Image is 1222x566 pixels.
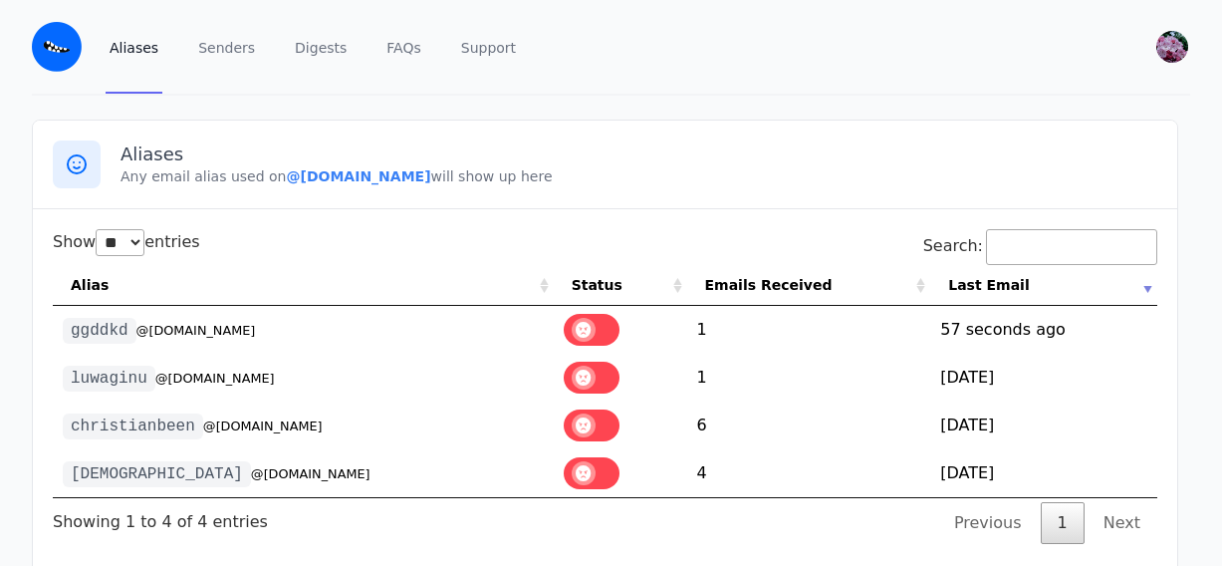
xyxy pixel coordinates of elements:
[96,229,144,256] select: Showentries
[155,371,275,386] small: @[DOMAIN_NAME]
[930,306,1157,354] td: 57 seconds ago
[121,166,1157,186] p: Any email alias used on will show up here
[554,265,687,306] th: Status: activate to sort column ascending
[687,306,931,354] td: 1
[930,265,1157,306] th: Last Email: activate to sort column ascending
[53,498,268,534] div: Showing 1 to 4 of 4 entries
[930,449,1157,497] td: [DATE]
[203,419,323,433] small: @[DOMAIN_NAME]
[251,466,370,481] small: @[DOMAIN_NAME]
[687,402,931,449] td: 6
[53,232,200,251] label: Show entries
[63,461,251,487] code: [DEMOGRAPHIC_DATA]
[930,354,1157,402] td: [DATE]
[286,168,430,184] b: @[DOMAIN_NAME]
[930,402,1157,449] td: [DATE]
[63,414,203,439] code: christianbeen
[53,265,554,306] th: Alias: activate to sort column ascending
[937,502,1039,544] a: Previous
[63,366,155,392] code: luwaginu
[687,354,931,402] td: 1
[986,229,1157,265] input: Search:
[136,323,256,338] small: @[DOMAIN_NAME]
[1087,502,1157,544] a: Next
[121,142,1157,166] h3: Aliases
[923,236,1157,255] label: Search:
[1156,31,1188,63] img: MorgGan🌹's Avatar
[687,449,931,497] td: 4
[1041,502,1085,544] a: 1
[1154,29,1190,65] button: User menu
[32,22,82,72] img: Email Monster
[687,265,931,306] th: Emails Received: activate to sort column ascending
[63,318,136,344] code: ggddkd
